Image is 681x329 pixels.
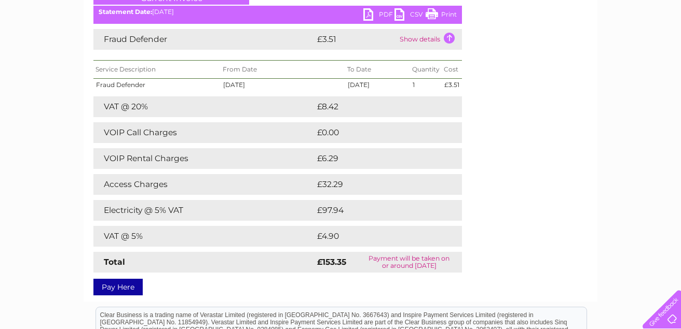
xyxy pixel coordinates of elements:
[93,148,315,169] td: VOIP Rental Charges
[221,61,345,79] th: From Date
[410,61,442,79] th: Quantity
[315,96,438,117] td: £8.42
[24,27,77,59] img: logo.png
[96,6,587,50] div: Clear Business is a trading name of Verastar Limited (registered in [GEOGRAPHIC_DATA] No. 3667643...
[524,44,547,52] a: Energy
[315,226,438,247] td: £4.90
[553,44,584,52] a: Telecoms
[93,122,315,143] td: VOIP Call Charges
[591,44,606,52] a: Blog
[397,29,462,50] td: Show details
[93,61,221,79] th: Service Description
[315,200,441,221] td: £97.94
[93,8,462,16] div: [DATE]
[99,8,152,16] b: Statement Date:
[93,79,221,91] td: Fraud Defender
[345,79,410,91] td: [DATE]
[93,174,315,195] td: Access Charges
[104,257,125,267] strong: Total
[612,44,637,52] a: Contact
[315,29,397,50] td: £3.51
[394,8,426,23] a: CSV
[426,8,457,23] a: Print
[93,29,315,50] td: Fraud Defender
[442,61,462,79] th: Cost
[93,200,315,221] td: Electricity @ 5% VAT
[93,279,143,295] a: Pay Here
[647,44,671,52] a: Log out
[317,257,346,267] strong: £153.35
[93,226,315,247] td: VAT @ 5%
[315,148,438,169] td: £6.29
[315,174,441,195] td: £32.29
[410,79,442,91] td: 1
[345,61,410,79] th: To Date
[357,252,462,273] td: Payment will be taken on or around [DATE]
[221,79,345,91] td: [DATE]
[93,96,315,117] td: VAT @ 20%
[363,8,394,23] a: PDF
[442,79,462,91] td: £3.51
[498,44,518,52] a: Water
[485,5,557,18] a: 0333 014 3131
[315,122,438,143] td: £0.00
